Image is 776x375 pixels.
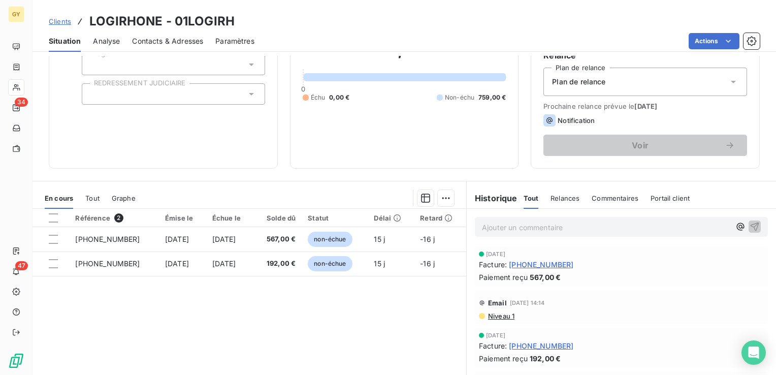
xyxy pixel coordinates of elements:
[479,272,528,283] span: Paiement reçu
[551,194,579,202] span: Relances
[543,135,747,156] button: Voir
[132,36,203,46] span: Contacts & Adresses
[45,194,73,202] span: En cours
[93,36,120,46] span: Analyse
[308,214,362,222] div: Statut
[165,235,189,243] span: [DATE]
[488,299,507,307] span: Email
[478,93,506,102] span: 759,00 €
[445,93,474,102] span: Non-échu
[301,85,305,93] span: 0
[8,6,24,22] div: GY
[486,251,505,257] span: [DATE]
[510,300,545,306] span: [DATE] 14:14
[308,232,352,247] span: non-échue
[558,116,595,124] span: Notification
[329,93,349,102] span: 0,00 €
[741,340,766,365] div: Open Intercom Messenger
[260,259,296,269] span: 192,00 €
[374,235,385,243] span: 15 j
[311,93,326,102] span: Échu
[212,235,236,243] span: [DATE]
[308,256,352,271] span: non-échue
[374,214,408,222] div: Délai
[15,98,28,107] span: 34
[212,214,248,222] div: Échue le
[215,36,254,46] span: Paramètres
[530,353,561,364] span: 192,00 €
[75,259,140,268] span: [PHONE_NUMBER]
[15,261,28,270] span: 47
[420,214,460,222] div: Retard
[530,272,561,283] span: 567,00 €
[524,194,539,202] span: Tout
[90,60,99,69] input: Ajouter une valeur
[165,214,200,222] div: Émise le
[374,259,385,268] span: 15 j
[85,194,100,202] span: Tout
[479,353,528,364] span: Paiement reçu
[509,259,573,270] span: [PHONE_NUMBER]
[634,102,657,110] span: [DATE]
[479,340,507,351] span: Facture :
[552,77,605,87] span: Plan de relance
[420,259,435,268] span: -16 j
[479,259,507,270] span: Facture :
[260,234,296,244] span: 567,00 €
[689,33,739,49] button: Actions
[543,102,747,110] span: Prochaine relance prévue le
[75,235,140,243] span: [PHONE_NUMBER]
[75,213,153,223] div: Référence
[49,36,81,46] span: Situation
[260,214,296,222] div: Solde dû
[49,16,71,26] a: Clients
[651,194,690,202] span: Portail client
[49,17,71,25] span: Clients
[212,259,236,268] span: [DATE]
[8,353,24,369] img: Logo LeanPay
[592,194,638,202] span: Commentaires
[90,89,99,99] input: Ajouter une valeur
[509,340,573,351] span: [PHONE_NUMBER]
[420,235,435,243] span: -16 j
[89,12,235,30] h3: LOGIRHONE - 01LOGIRH
[165,259,189,268] span: [DATE]
[467,192,518,204] h6: Historique
[486,332,505,338] span: [DATE]
[114,213,123,223] span: 2
[487,312,514,320] span: Niveau 1
[556,141,725,149] span: Voir
[112,194,136,202] span: Graphe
